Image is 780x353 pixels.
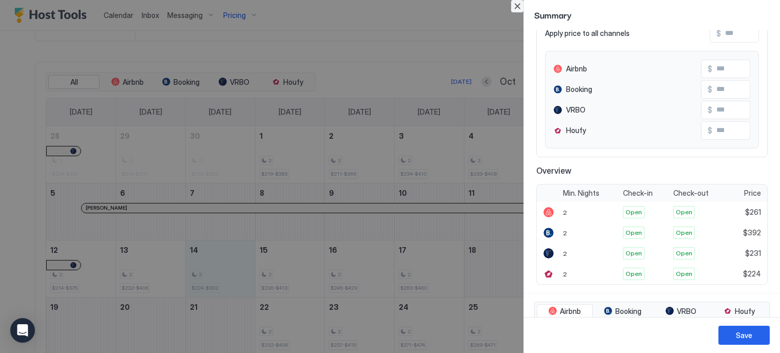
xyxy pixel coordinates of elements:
span: 2 [563,270,567,278]
span: Open [626,228,642,237]
span: $231 [745,249,761,258]
span: $ [716,29,721,38]
span: $224 [743,269,761,278]
span: Booking [566,85,592,94]
span: Check-out [673,189,709,198]
span: Airbnb [560,307,581,316]
span: Overview [536,165,768,176]
span: Open [626,208,642,217]
span: Open [676,228,692,237]
span: 2 [563,229,567,237]
span: Airbnb [566,64,587,73]
span: Houfy [735,307,755,316]
div: Open Intercom Messenger [10,318,35,343]
span: Open [676,269,692,278]
span: 2 [563,250,567,257]
button: Airbnb [537,304,593,319]
span: Summary [534,8,770,21]
span: $ [708,64,712,73]
span: Open [626,269,642,278]
button: Houfy [711,304,767,319]
span: $ [708,85,712,94]
span: Open [626,249,642,258]
span: $ [708,105,712,115]
span: VRBO [677,307,696,316]
span: Open [676,249,692,258]
span: $261 [745,208,761,217]
button: Booking [595,304,651,319]
span: VRBO [566,105,586,115]
div: tab-group [534,302,770,321]
span: Open [676,208,692,217]
span: $ [708,126,712,135]
span: Check-in [623,189,653,198]
button: VRBO [653,304,709,319]
span: Apply price to all channels [545,29,630,38]
span: Price [744,189,761,198]
span: 2 [563,209,567,216]
span: Houfy [566,126,586,135]
span: Min. Nights [563,189,599,198]
span: $392 [743,228,761,237]
span: Booking [615,307,641,316]
div: Save [736,330,752,341]
button: Save [718,326,770,345]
